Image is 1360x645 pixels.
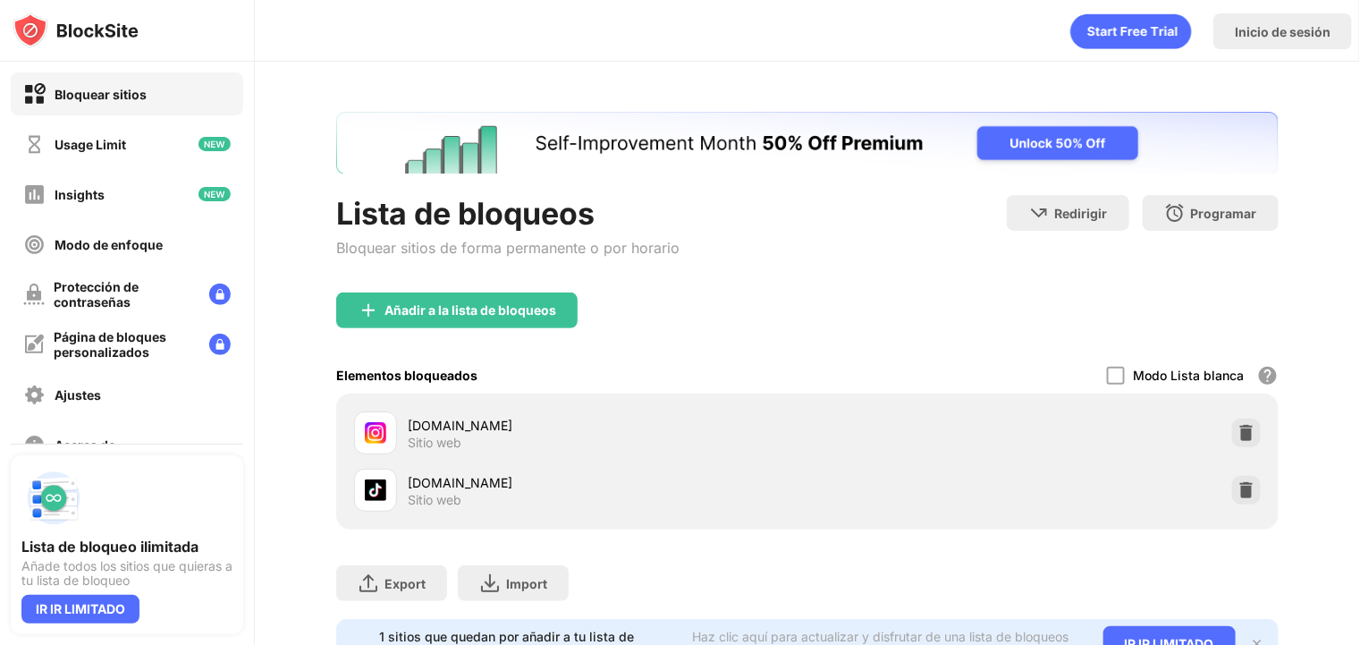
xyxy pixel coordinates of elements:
[23,334,45,355] img: customize-block-page-off.svg
[55,437,115,453] div: Acerca de
[1070,13,1192,49] div: animation
[21,595,139,624] div: IR IR LIMITADO
[23,284,45,305] img: password-protection-off.svg
[365,422,386,444] img: favicons
[54,279,195,310] div: Protección de contraseñas
[1235,24,1330,39] div: Inicio de sesión
[1134,368,1245,383] div: Modo Lista blanca
[336,368,477,383] div: Elementos bloqueados
[336,239,680,257] div: Bloquear sitios de forma permanente o por horario
[336,112,1279,174] iframe: Banner
[384,576,426,591] div: Export
[199,187,231,201] img: new-icon.svg
[55,387,101,403] div: Ajustes
[23,434,46,456] img: about-off.svg
[21,559,232,588] div: Añade todos los sitios que quieras a tu lista de bloqueo
[55,87,147,102] div: Bloquear sitios
[21,466,86,530] img: push-block-list.svg
[408,416,807,435] div: [DOMAIN_NAME]
[336,195,680,232] div: Lista de bloqueos
[408,492,461,508] div: Sitio web
[209,284,231,305] img: lock-menu.svg
[1055,206,1108,221] div: Redirigir
[365,480,386,501] img: favicons
[506,576,547,591] div: Import
[23,83,46,106] img: block-on.svg
[23,233,46,256] img: focus-off.svg
[199,137,231,151] img: new-icon.svg
[13,13,139,48] img: logo-blocksite.svg
[23,133,46,156] img: time-usage-off.svg
[54,329,195,360] div: Página de bloques personalizados
[23,384,46,406] img: settings-off.svg
[55,187,105,202] div: Insights
[55,237,163,252] div: Modo de enfoque
[23,183,46,206] img: insights-off.svg
[209,334,231,355] img: lock-menu.svg
[55,137,126,152] div: Usage Limit
[408,435,461,451] div: Sitio web
[21,538,232,556] div: Lista de bloqueo ilimitada
[1191,206,1257,221] div: Programar
[384,303,556,318] div: Añadir a la lista de bloqueos
[408,473,807,492] div: [DOMAIN_NAME]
